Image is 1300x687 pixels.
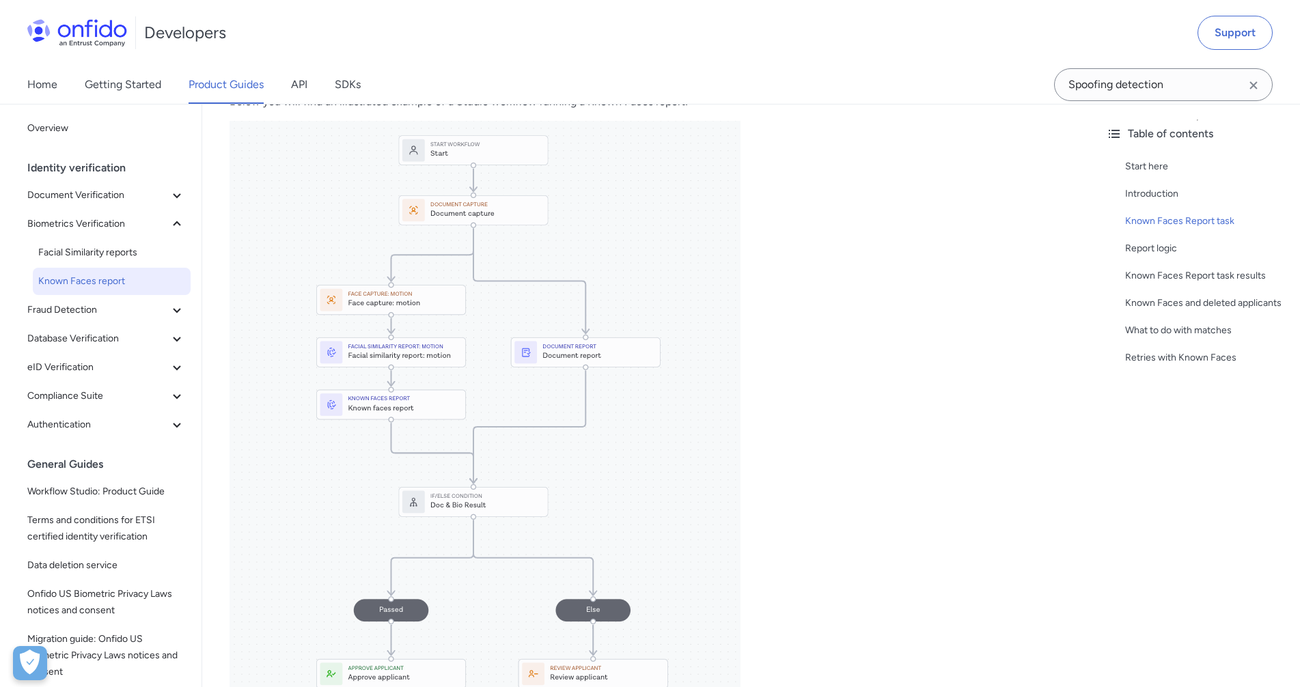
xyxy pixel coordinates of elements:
[22,411,191,438] button: Authentication
[189,66,264,104] a: Product Guides
[27,631,185,680] span: Migration guide: Onfido US Biometric Privacy Laws notices and consent
[27,154,196,182] div: Identity verification
[1198,16,1273,50] a: Support
[1125,158,1289,175] a: Start here
[27,483,185,500] span: Workflow Studio: Product Guide
[22,382,191,410] button: Compliance Suite
[22,478,191,505] a: Workflow Studio: Product Guide
[27,66,57,104] a: Home
[1125,295,1289,311] a: Known Faces and deleted applicants
[27,302,169,318] span: Fraud Detection
[27,216,169,232] span: Biometrics Verification
[1245,77,1262,94] svg: Clear search field button
[27,557,185,574] span: Data deletion service
[335,66,361,104] a: SDKs
[27,359,169,376] span: eID Verification
[22,552,191,579] a: Data deletion service
[85,66,161,104] a: Getting Started
[144,22,226,44] h1: Developers
[13,646,47,680] div: Cookie Preferences
[22,507,191,550] a: Terms and conditions for ETSI certified identity verification
[1125,268,1289,284] a: Known Faces Report task results
[27,187,169,204] span: Document Verification
[22,296,191,324] button: Fraud Detection
[27,331,169,347] span: Database Verification
[1125,240,1289,257] a: Report logic
[291,66,307,104] a: API
[33,239,191,266] a: Facial Similarity reports
[27,19,127,46] img: Onfido Logo
[38,273,185,290] span: Known Faces report
[27,120,185,137] span: Overview
[27,451,196,478] div: General Guides
[33,268,191,295] a: Known Faces report
[1125,213,1289,229] a: Known Faces Report task
[27,388,169,404] span: Compliance Suite
[38,244,185,261] span: Facial Similarity reports
[27,586,185,619] span: Onfido US Biometric Privacy Laws notices and consent
[1125,322,1289,339] a: What to do with matches
[27,512,185,545] span: Terms and conditions for ETSI certified identity verification
[22,354,191,381] button: eID Verification
[22,182,191,209] button: Document Verification
[13,646,47,680] button: Open Preferences
[27,417,169,433] span: Authentication
[22,325,191,352] button: Database Verification
[1106,126,1289,142] div: Table of contents
[1054,68,1273,101] input: Onfido search input field
[22,115,191,142] a: Overview
[22,210,191,238] button: Biometrics Verification
[1125,186,1289,202] a: Introduction
[22,580,191,624] a: Onfido US Biometric Privacy Laws notices and consent
[1125,350,1289,366] a: Retries with Known Faces
[22,626,191,686] a: Migration guide: Onfido US Biometric Privacy Laws notices and consent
